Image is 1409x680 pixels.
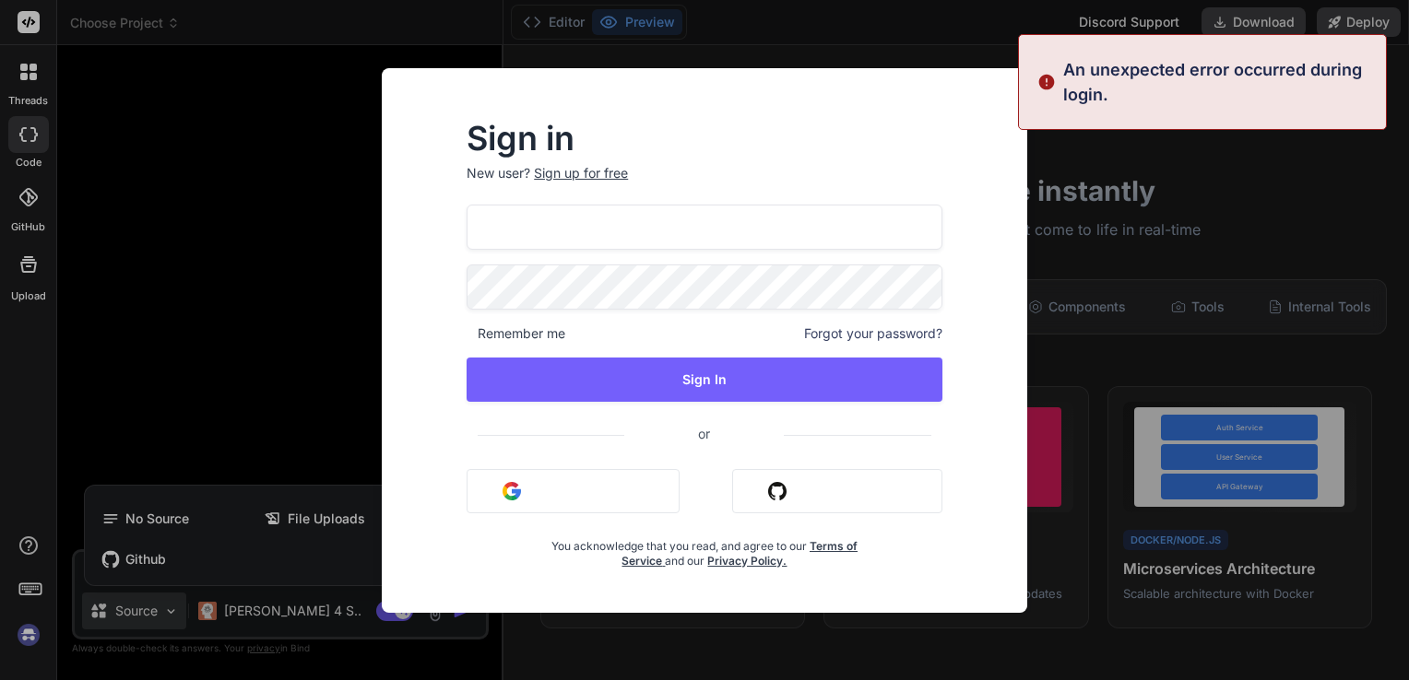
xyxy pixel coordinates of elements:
button: Sign In [467,358,942,402]
img: google [503,482,521,500]
img: github [768,482,787,500]
p: An unexpected error occurred during login. [1063,57,1375,107]
button: Sign in with Github [732,469,942,513]
p: New user? [467,164,942,205]
a: Terms of Service [622,539,858,568]
img: alert [1037,57,1056,107]
span: Remember me [467,324,565,343]
h2: Sign in [467,123,942,153]
input: Login or Email [467,205,942,250]
a: Privacy Policy. [707,554,787,568]
div: Sign up for free [534,164,628,182]
button: Sign in with Google [467,469,680,513]
span: or [624,411,784,456]
div: You acknowledge that you read, and agree to our and our [546,528,863,569]
span: Forgot your password? [804,324,942,343]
